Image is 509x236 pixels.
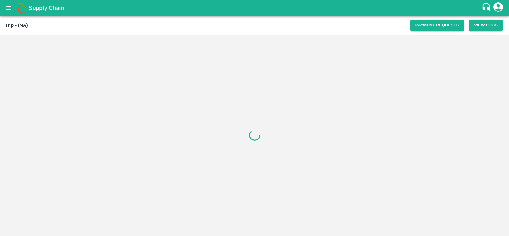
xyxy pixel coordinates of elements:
button: Payment Requests [410,20,464,31]
a: Supply Chain [29,4,481,12]
button: View Logs [469,20,503,31]
div: customer-support [481,2,492,14]
b: Trip - (NA) [5,23,28,28]
button: open drawer [1,1,16,15]
img: logo [16,2,29,14]
b: Supply Chain [29,5,64,11]
div: account of current user [492,1,504,15]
